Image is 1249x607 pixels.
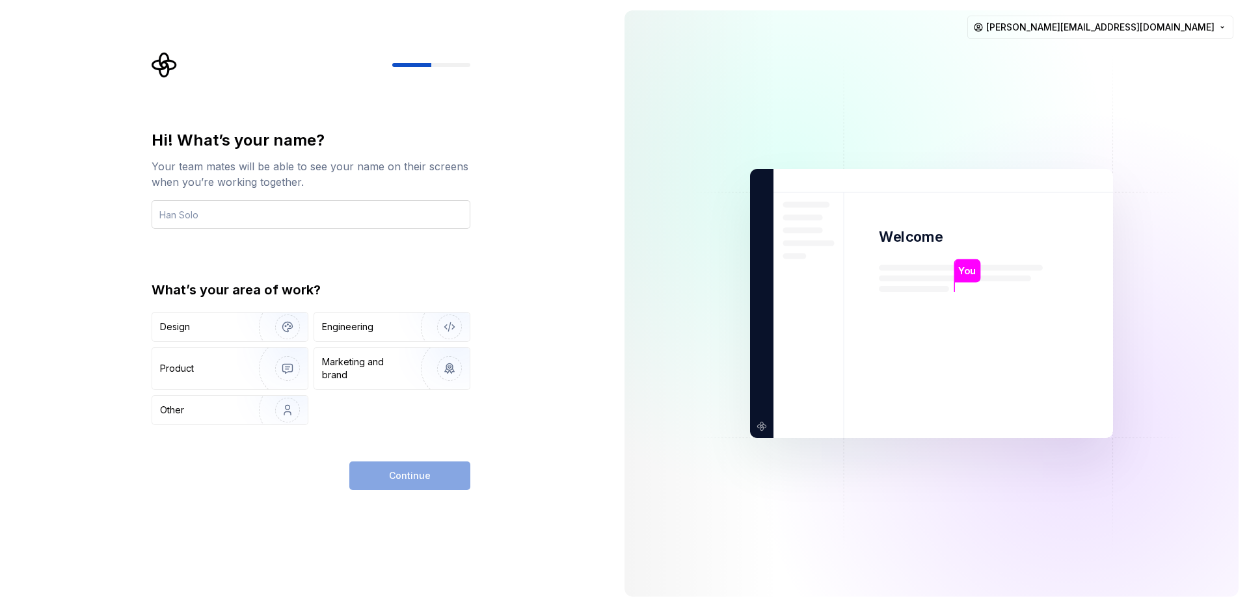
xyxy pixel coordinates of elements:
div: Your team mates will be able to see your name on their screens when you’re working together. [152,159,470,190]
svg: Supernova Logo [152,52,178,78]
div: Other [160,404,184,417]
div: Design [160,320,190,333]
div: Hi! What’s your name? [152,130,470,151]
div: What’s your area of work? [152,281,470,299]
div: Product [160,362,194,375]
p: Welcome [879,227,943,246]
span: [PERSON_NAME][EMAIL_ADDRESS][DOMAIN_NAME] [986,21,1215,34]
p: You [958,264,976,278]
div: Engineering [322,320,373,333]
div: Marketing and brand [322,355,410,381]
input: Han Solo [152,200,470,229]
button: [PERSON_NAME][EMAIL_ADDRESS][DOMAIN_NAME] [967,16,1233,39]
